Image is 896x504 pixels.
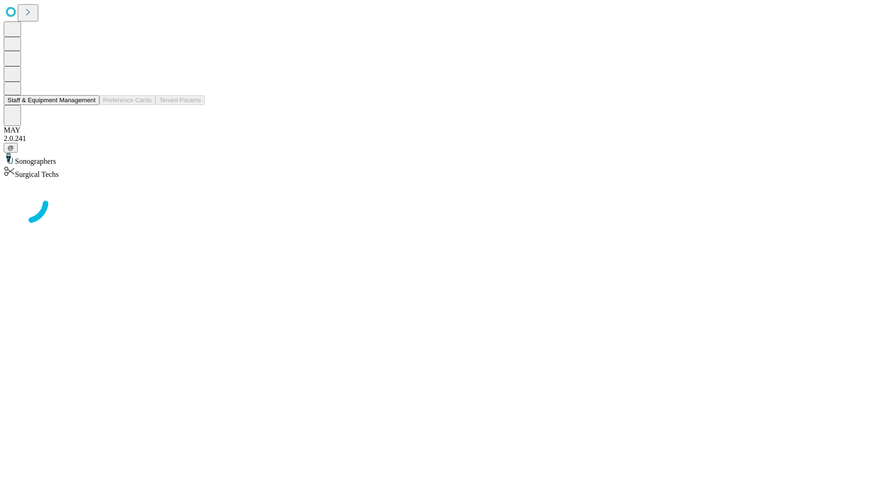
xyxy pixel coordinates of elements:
[4,143,18,153] button: @
[4,126,892,134] div: MAY
[4,166,892,179] div: Surgical Techs
[7,144,14,151] span: @
[4,153,892,166] div: Sonographers
[4,95,99,105] button: Staff & Equipment Management
[4,134,892,143] div: 2.0.241
[155,95,205,105] button: Tenant Params
[99,95,155,105] button: Preference Cards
